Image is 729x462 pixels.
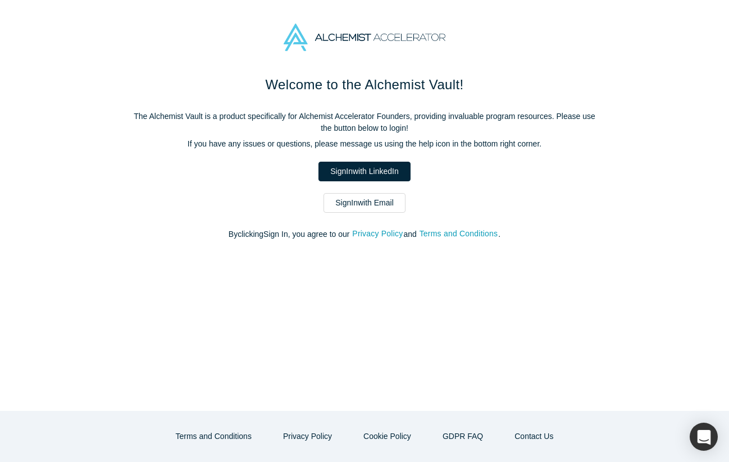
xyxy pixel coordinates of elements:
[352,227,403,240] button: Privacy Policy
[129,111,600,134] p: The Alchemist Vault is a product specifically for Alchemist Accelerator Founders, providing inval...
[129,75,600,95] h1: Welcome to the Alchemist Vault!
[431,427,495,446] a: GDPR FAQ
[129,138,600,150] p: If you have any issues or questions, please message us using the help icon in the bottom right co...
[503,427,565,446] button: Contact Us
[129,228,600,240] p: By clicking Sign In , you agree to our and .
[284,24,445,51] img: Alchemist Accelerator Logo
[419,227,499,240] button: Terms and Conditions
[324,193,405,213] a: SignInwith Email
[164,427,263,446] button: Terms and Conditions
[352,427,423,446] button: Cookie Policy
[271,427,344,446] button: Privacy Policy
[318,162,410,181] a: SignInwith LinkedIn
